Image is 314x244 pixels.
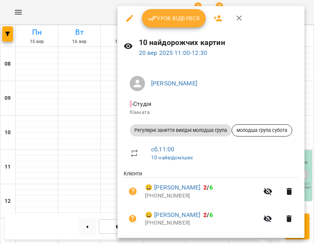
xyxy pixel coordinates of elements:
[130,109,292,116] p: Кімната
[130,100,153,108] span: - Студія
[130,127,232,134] span: Регулярні заняття вихідні молодша група
[232,127,292,134] span: молодша група субота
[151,80,197,87] a: [PERSON_NAME]
[124,182,142,201] button: Візит ще не сплачено. Додати оплату?
[139,37,298,48] h6: 10 найдорожчих картин
[145,192,259,200] p: [PHONE_NUMBER]
[232,124,292,136] div: молодша група субота
[203,184,207,191] span: 2
[203,211,213,218] b: /
[142,9,206,27] button: Урок відбувся
[145,183,200,192] a: 😀 [PERSON_NAME]
[203,184,213,191] b: /
[203,211,207,218] span: 2
[139,49,207,56] a: 20 вер 2025 11:00-12:30
[148,14,200,23] span: Урок відбувся
[209,184,213,191] span: 6
[145,210,200,220] a: 😀 [PERSON_NAME]
[151,146,174,153] a: сб , 11:00
[124,210,142,228] button: Візит ще не сплачено. Додати оплату?
[145,219,259,227] p: [PHONE_NUMBER]
[151,154,193,161] a: 10 найвідоміших
[209,211,213,218] span: 6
